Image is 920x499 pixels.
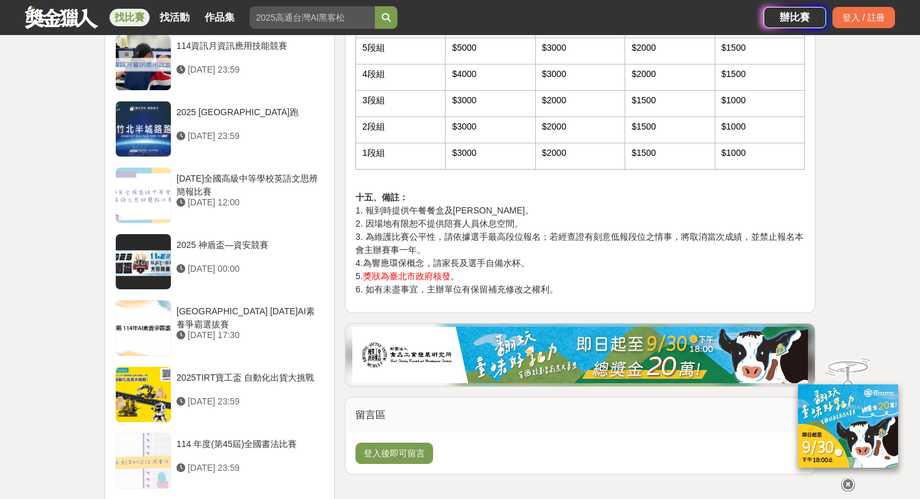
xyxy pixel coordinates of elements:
[115,167,324,224] a: [DATE]全國高級中等學校英語文思辨簡報比賽 [DATE] 12:00
[115,34,324,91] a: 114資訊月資訊應用技能競賽 [DATE] 23:59
[542,120,618,133] p: $2000
[452,147,528,160] p: $3000
[115,300,324,356] a: [GEOGRAPHIC_DATA] [DATE]AI素養爭霸選拔賽 [DATE] 17:30
[722,41,798,54] p: $1500
[722,147,798,160] p: $1000
[176,305,319,329] div: [GEOGRAPHIC_DATA] [DATE]AI素養爭霸選拔賽
[176,461,319,475] div: [DATE] 23:59
[176,63,319,76] div: [DATE] 23:59
[110,9,150,26] a: 找比賽
[452,68,528,81] p: $4000
[452,94,528,107] p: $3000
[176,196,319,209] div: [DATE] 12:00
[362,147,439,160] p: 1段組
[631,120,708,133] p: $1500
[631,68,708,81] p: $2000
[176,329,319,342] div: [DATE] 17:30
[631,94,708,107] p: $1500
[345,398,815,433] div: 留言區
[631,41,708,54] p: $2000
[115,433,324,489] a: 114 年度(第45屆)全國書法比賽 [DATE] 23:59
[355,178,805,296] p: 1. 報到時提供午餐餐盒及[PERSON_NAME]。 2. 因場地有限恕不提供陪賽人員休息空間。 3. 為維護比賽公平性，請依據選手最高段位報名；若經查證有刻意低報段位之情事，將取消當次成績，...
[200,9,240,26] a: 作品集
[631,147,708,160] p: $1500
[362,94,439,107] p: 3段組
[176,239,319,262] div: 2025 神盾盃—資安競賽
[115,234,324,290] a: 2025 神盾盃—資安競賽 [DATE] 00:00
[452,41,528,54] p: $5000
[176,106,319,130] div: 2025 [GEOGRAPHIC_DATA]跑
[355,192,408,202] strong: 十五、備註：
[362,68,439,81] p: 4段組
[115,366,324,423] a: 2025TIRT寶工盃 自動化出貨大挑戰 [DATE] 23:59
[542,68,618,81] p: $3000
[362,41,439,54] p: 5段組
[363,271,451,281] span: 獎狀為臺北市政府核發
[176,395,319,408] div: [DATE] 23:59
[542,41,618,54] p: $3000
[176,39,319,63] div: 114資訊月資訊應用技能競賽
[355,443,433,464] button: 登入後即可留言
[115,101,324,157] a: 2025 [GEOGRAPHIC_DATA]跑 [DATE] 23:59
[542,147,618,160] p: $2000
[764,7,826,28] a: 辦比賽
[452,120,528,133] p: $3000
[798,384,898,467] img: ff197300-f8ee-455f-a0ae-06a3645bc375.jpg
[832,7,895,28] div: 登入 / 註冊
[722,120,798,133] p: $1000
[352,327,808,383] img: 307666ae-e2b5-4529-babb-bb0b8697cad8.jpg
[176,438,319,461] div: 114 年度(第45屆)全國書法比賽
[722,94,798,107] p: $1000
[176,262,319,275] div: [DATE] 00:00
[176,371,319,395] div: 2025TIRT寶工盃 自動化出貨大挑戰
[176,172,319,196] div: [DATE]全國高級中等學校英語文思辨簡報比賽
[155,9,195,26] a: 找活動
[176,130,319,143] div: [DATE] 23:59
[362,120,439,133] p: 2段組
[250,6,375,29] input: 2025高通台灣AI黑客松
[542,94,618,107] p: $2000
[722,68,798,81] p: $1500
